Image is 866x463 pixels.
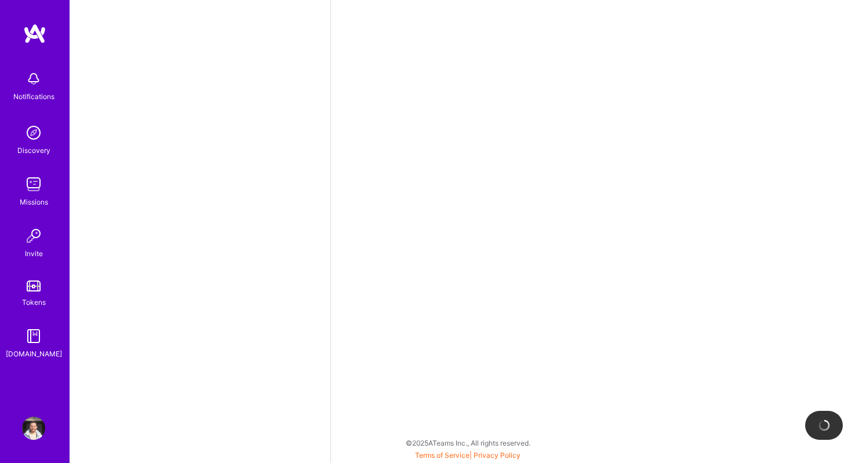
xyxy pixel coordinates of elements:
[22,173,45,196] img: teamwork
[818,420,830,431] img: loading
[17,144,50,156] div: Discovery
[22,224,45,247] img: Invite
[27,280,41,291] img: tokens
[22,121,45,144] img: discovery
[415,451,470,460] a: Terms of Service
[13,90,54,103] div: Notifications
[23,23,46,44] img: logo
[22,325,45,348] img: guide book
[415,451,521,460] span: |
[6,348,62,360] div: [DOMAIN_NAME]
[19,417,48,440] a: User Avatar
[22,417,45,440] img: User Avatar
[474,451,521,460] a: Privacy Policy
[20,196,48,208] div: Missions
[22,67,45,90] img: bell
[22,296,46,308] div: Tokens
[25,247,43,260] div: Invite
[70,428,866,457] div: © 2025 ATeams Inc., All rights reserved.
